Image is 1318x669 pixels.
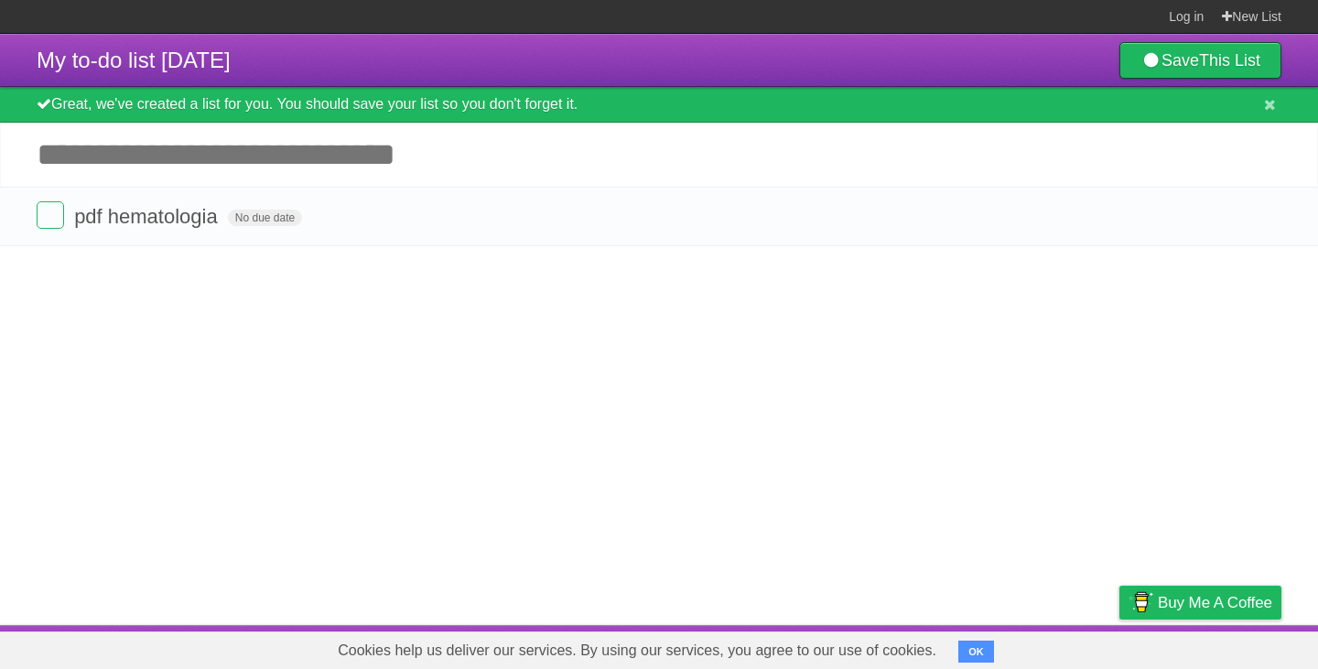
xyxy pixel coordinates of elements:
[74,205,222,228] span: pdf hematologia
[1166,630,1281,664] a: Suggest a feature
[319,632,955,669] span: Cookies help us deliver our services. By using our services, you agree to our use of cookies.
[228,210,302,226] span: No due date
[1033,630,1074,664] a: Terms
[876,630,914,664] a: About
[1119,586,1281,620] a: Buy me a coffee
[936,630,1010,664] a: Developers
[1096,630,1143,664] a: Privacy
[1199,51,1260,70] b: This List
[1119,42,1281,79] a: SaveThis List
[1158,587,1272,619] span: Buy me a coffee
[1129,587,1153,618] img: Buy me a coffee
[958,641,994,663] button: OK
[37,48,231,72] span: My to-do list [DATE]
[37,201,64,229] label: Done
